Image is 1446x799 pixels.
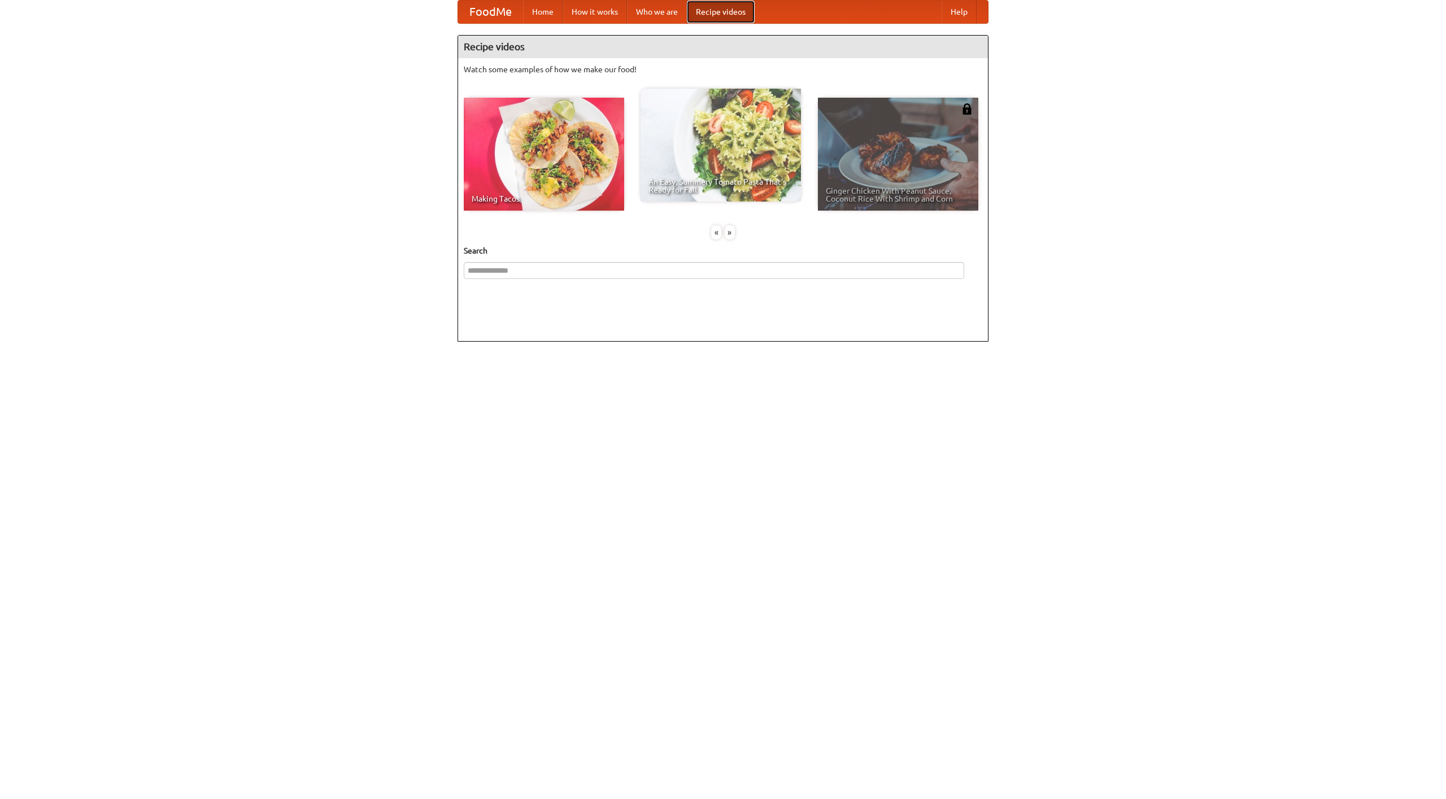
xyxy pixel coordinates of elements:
p: Watch some examples of how we make our food! [464,64,982,75]
a: Making Tacos [464,98,624,211]
div: « [711,225,721,239]
h5: Search [464,245,982,256]
div: » [725,225,735,239]
a: An Easy, Summery Tomato Pasta That's Ready for Fall [641,89,801,202]
a: How it works [563,1,627,23]
span: Making Tacos [472,195,616,203]
span: An Easy, Summery Tomato Pasta That's Ready for Fall [648,178,793,194]
a: Help [942,1,977,23]
img: 483408.png [961,103,973,115]
a: Home [523,1,563,23]
a: FoodMe [458,1,523,23]
a: Recipe videos [687,1,755,23]
a: Who we are [627,1,687,23]
h4: Recipe videos [458,36,988,58]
